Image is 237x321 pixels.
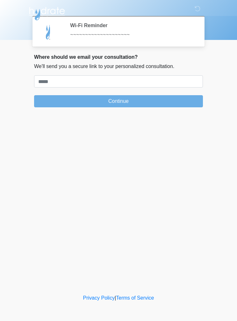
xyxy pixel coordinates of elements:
p: We'll send you a secure link to your personalized consultation. [34,63,203,70]
a: | [115,295,116,301]
a: Privacy Policy [83,295,115,301]
button: Continue [34,95,203,107]
div: ~~~~~~~~~~~~~~~~~~~~ [70,31,193,39]
img: Agent Avatar [39,22,58,42]
img: Hydrate IV Bar - Flagstaff Logo [28,5,66,21]
h2: Where should we email your consultation? [34,54,203,60]
a: Terms of Service [116,295,154,301]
